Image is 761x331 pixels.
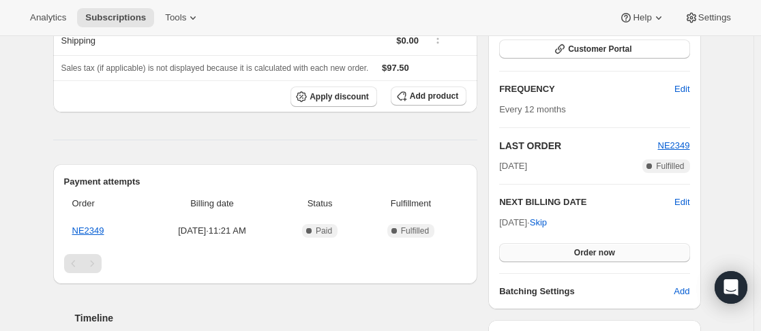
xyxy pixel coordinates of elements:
span: Add [674,285,689,298]
button: Apply discount [290,86,377,107]
span: Billing date [148,197,277,210]
span: Analytics [30,12,66,23]
button: Settings [676,8,739,27]
button: Edit [674,195,689,209]
span: Subscriptions [85,12,146,23]
span: Every 12 months [499,104,566,114]
span: Tools [165,12,186,23]
span: Order now [574,247,615,258]
span: Edit [674,82,689,96]
div: Open Intercom Messenger [715,271,747,304]
button: Help [611,8,673,27]
span: Settings [698,12,731,23]
span: Fulfilled [656,161,684,172]
span: $0.00 [396,35,419,46]
span: Sales tax (if applicable) is not displayed because it is calculated with each new order. [61,63,369,73]
span: Fulfillment [363,197,458,210]
button: NE2349 [658,139,690,153]
button: Tools [157,8,208,27]
button: Edit [666,78,698,100]
span: Customer Portal [568,44,631,54]
button: Customer Portal [499,40,689,59]
a: NE2349 [658,140,690,151]
span: Status [284,197,355,210]
span: Fulfilled [401,225,429,236]
span: [DATE] [499,159,527,173]
button: Add product [391,86,466,106]
button: Analytics [22,8,74,27]
span: Add product [410,91,458,101]
span: [DATE] · 11:21 AM [148,224,277,238]
span: Apply discount [310,91,369,102]
h2: FREQUENCY [499,82,674,96]
span: Help [633,12,651,23]
button: Order now [499,243,689,262]
h2: LAST ORDER [499,139,657,153]
h2: Timeline [75,311,478,325]
th: Shipping [53,25,198,55]
a: NE2349 [72,225,104,236]
span: [DATE] · [499,217,547,227]
h6: Batching Settings [499,285,674,298]
h2: NEXT BILLING DATE [499,195,674,209]
button: Skip [522,212,555,234]
th: Order [64,189,144,219]
h2: Payment attempts [64,175,467,189]
button: Add [666,281,698,302]
nav: Pagination [64,254,467,273]
span: Paid [316,225,332,236]
span: Skip [530,216,547,230]
button: Subscriptions [77,8,154,27]
button: Shipping actions [427,31,449,46]
span: $97.50 [382,63,409,73]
